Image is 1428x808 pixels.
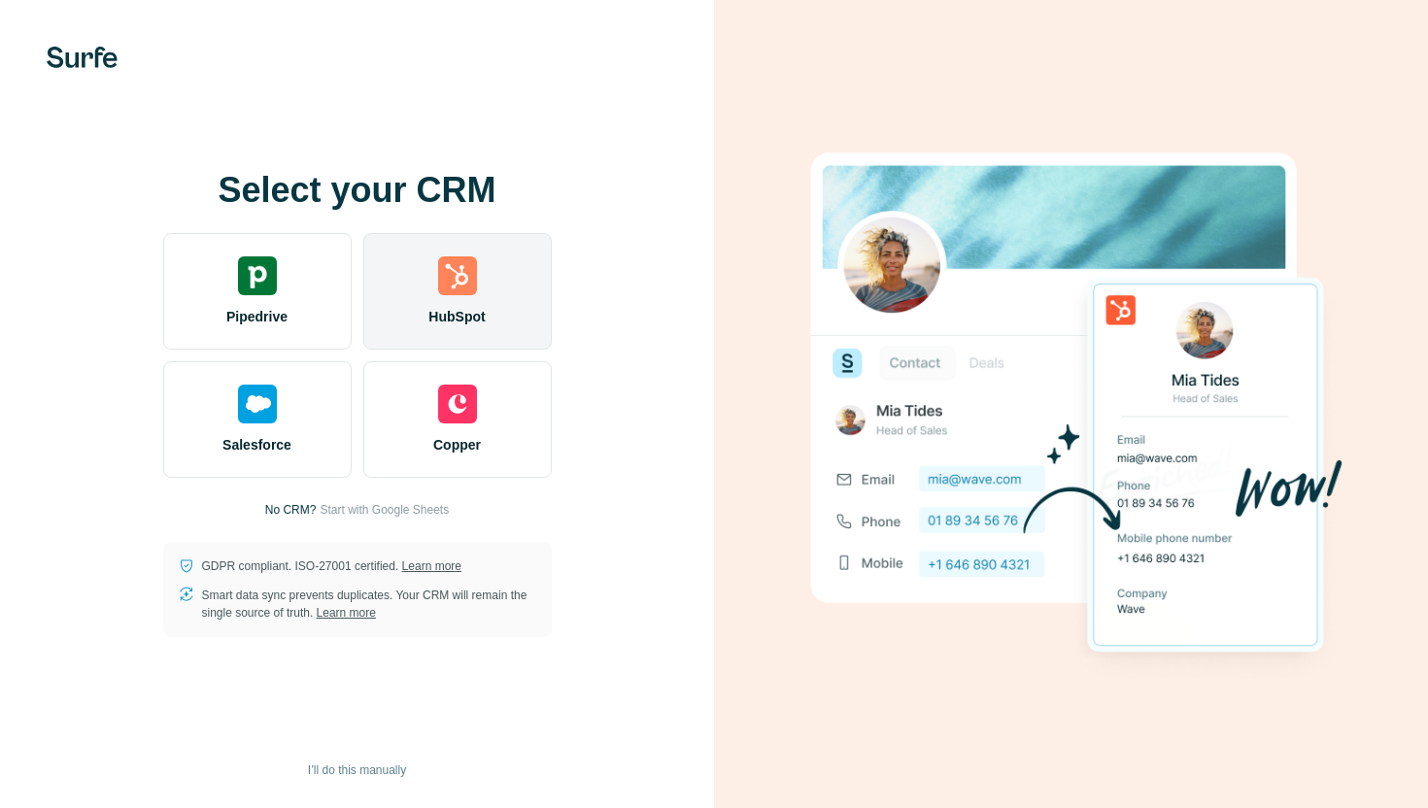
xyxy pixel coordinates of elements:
img: HUBSPOT image [799,122,1343,686]
img: salesforce's logo [238,385,277,423]
span: Salesforce [222,435,291,454]
button: I’ll do this manually [294,756,420,785]
button: Start with Google Sheets [320,501,449,519]
img: Surfe's logo [47,47,118,68]
a: Learn more [317,606,376,620]
img: pipedrive's logo [238,256,277,295]
h1: Select your CRM [163,171,552,210]
span: HubSpot [428,307,485,326]
p: Smart data sync prevents duplicates. Your CRM will remain the single source of truth. [202,587,536,622]
img: hubspot's logo [438,256,477,295]
span: I’ll do this manually [308,761,406,779]
p: GDPR compliant. ISO-27001 certified. [202,557,461,575]
p: No CRM? [265,501,317,519]
span: Copper [433,435,481,454]
span: Pipedrive [226,307,288,326]
img: copper's logo [438,385,477,423]
a: Learn more [402,559,461,573]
